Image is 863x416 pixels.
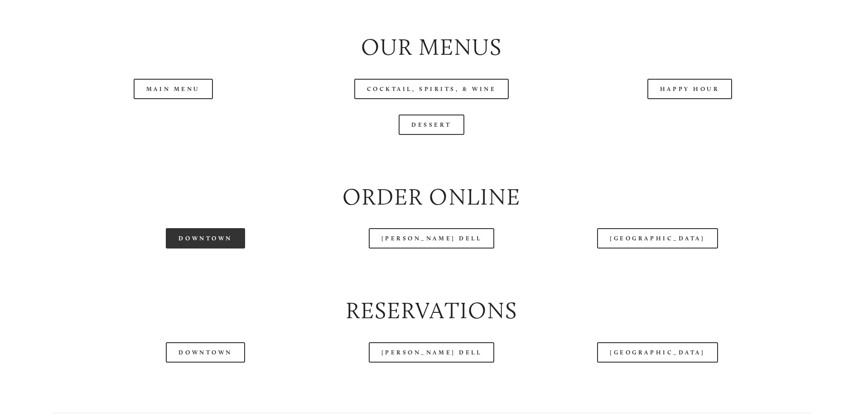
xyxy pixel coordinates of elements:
[399,115,464,135] a: Dessert
[647,79,733,99] a: Happy Hour
[166,342,245,363] a: Downtown
[597,228,718,249] a: [GEOGRAPHIC_DATA]
[597,342,718,363] a: [GEOGRAPHIC_DATA]
[52,181,811,213] h2: Order Online
[369,342,495,363] a: [PERSON_NAME] Dell
[134,79,213,99] a: Main Menu
[354,79,509,99] a: Cocktail, Spirits, & Wine
[166,228,245,249] a: Downtown
[52,295,811,327] h2: Reservations
[369,228,495,249] a: [PERSON_NAME] Dell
